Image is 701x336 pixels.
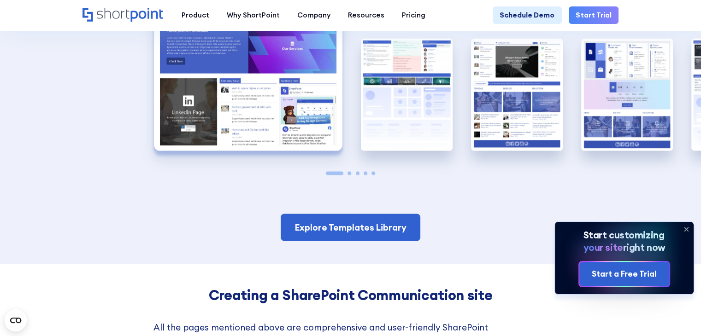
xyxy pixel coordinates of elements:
[402,10,425,21] div: Pricing
[364,171,367,175] span: Go to slide 4
[493,6,561,24] a: Schedule Demo
[289,6,339,24] a: Company
[173,6,218,24] a: Product
[361,38,453,151] div: 2 / 5
[471,38,563,151] img: SharePoint Communication site example for news
[348,171,351,175] span: Go to slide 2
[393,6,434,24] a: Pricing
[326,171,343,175] span: Go to slide 1
[348,10,384,21] div: Resources
[361,38,453,151] img: Internal SharePoint site example for company policy
[182,10,209,21] div: Product
[371,171,375,175] span: Go to slide 5
[297,10,330,21] div: Company
[356,171,359,175] span: Go to slide 3
[281,214,420,241] a: Explore Templates Library
[581,38,673,151] div: 4 / 5
[471,38,563,151] div: 3 / 5
[227,10,280,21] div: Why ShortPoint
[218,6,289,24] a: Why ShortPoint
[153,287,548,303] h4: Creating a SharePoint Communication site
[5,309,27,331] button: Open CMP widget
[536,230,701,336] iframe: Chat Widget
[581,38,673,151] img: HR SharePoint site example for documents
[592,268,657,280] div: Start a Free Trial
[569,6,619,24] a: Start Trial
[579,262,670,286] a: Start a Free Trial
[339,6,393,24] a: Resources
[82,8,164,23] a: Home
